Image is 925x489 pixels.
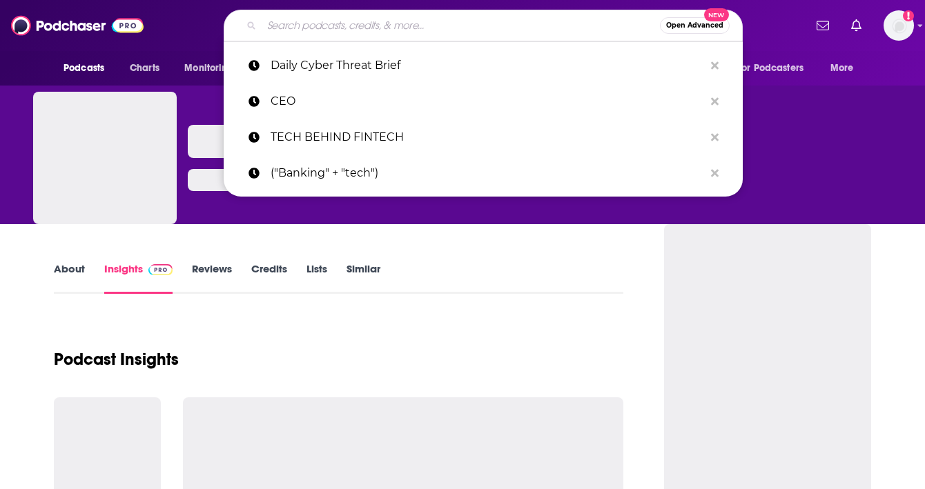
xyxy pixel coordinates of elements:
span: Charts [130,59,159,78]
a: Show notifications dropdown [811,14,835,37]
a: ("Banking" + "tech") [224,155,743,191]
button: open menu [728,55,824,81]
img: Podchaser Pro [148,264,173,275]
button: Show profile menu [884,10,914,41]
span: New [704,8,729,21]
a: Credits [251,262,287,294]
span: Logged in as KSMolly [884,10,914,41]
img: User Profile [884,10,914,41]
div: Search podcasts, credits, & more... [224,10,743,41]
button: open menu [821,55,871,81]
span: Open Advanced [666,22,723,29]
a: CEO [224,83,743,119]
a: TECH BEHIND FINTECH [224,119,743,155]
p: CEO [271,83,704,119]
a: Similar [347,262,380,294]
p: Daily Cyber Threat Brief [271,48,704,83]
a: About [54,262,85,294]
span: Monitoring [184,59,233,78]
a: Reviews [192,262,232,294]
a: InsightsPodchaser Pro [104,262,173,294]
p: TECH BEHIND FINTECH [271,119,704,155]
span: Podcasts [64,59,104,78]
svg: Add a profile image [903,10,914,21]
span: More [830,59,854,78]
h1: Podcast Insights [54,349,179,370]
a: Show notifications dropdown [846,14,867,37]
button: Open AdvancedNew [660,17,730,34]
button: open menu [54,55,122,81]
p: ("Banking" + "tech") [271,155,704,191]
img: Podchaser - Follow, Share and Rate Podcasts [11,12,144,39]
input: Search podcasts, credits, & more... [262,14,660,37]
a: Daily Cyber Threat Brief [224,48,743,83]
button: open menu [175,55,251,81]
span: For Podcasters [737,59,804,78]
a: Charts [121,55,168,81]
a: Lists [306,262,327,294]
